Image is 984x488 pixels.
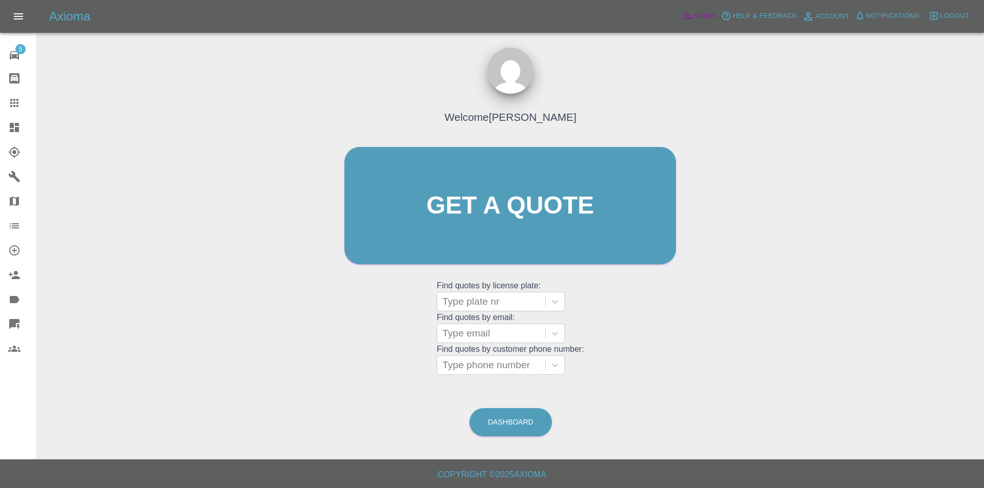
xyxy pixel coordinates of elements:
[680,8,719,24] a: Admin
[444,109,576,125] h4: Welcome [PERSON_NAME]
[926,8,972,24] button: Logout
[719,8,799,24] button: Help & Feedback
[437,313,584,343] grid: Find quotes by email:
[15,44,26,54] span: 5
[437,345,584,375] grid: Find quotes by customer phone number:
[487,48,534,94] img: ...
[694,10,716,22] span: Admin
[49,8,90,25] h5: Axioma
[6,4,31,29] button: Open drawer
[344,147,676,264] a: Get a quote
[469,408,552,436] a: Dashboard
[866,10,919,22] span: Notifications
[799,8,852,25] a: Account
[815,11,850,23] span: Account
[852,8,922,24] button: Notifications
[437,281,584,311] grid: Find quotes by license plate:
[732,10,796,22] span: Help & Feedback
[940,10,969,22] span: Logout
[8,468,976,482] h6: Copyright © 2025 Axioma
